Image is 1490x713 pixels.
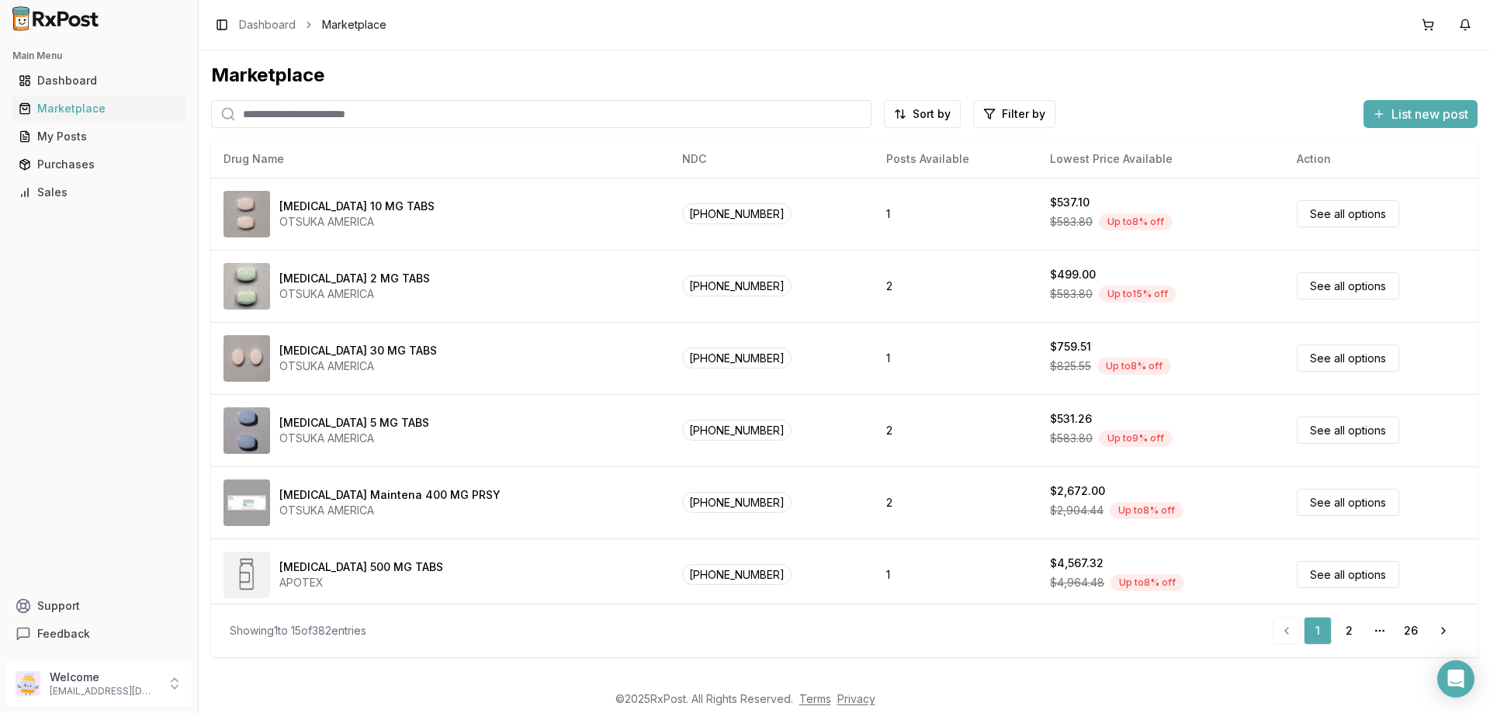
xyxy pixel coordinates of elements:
[682,275,792,296] span: [PHONE_NUMBER]
[279,214,435,230] div: OTSUKA AMERICA
[1050,214,1093,230] span: $583.80
[239,17,296,33] a: Dashboard
[1428,617,1459,645] a: Go to next page
[279,286,430,302] div: OTSUKA AMERICA
[1297,561,1399,588] a: See all options
[1050,339,1091,355] div: $759.51
[670,140,874,178] th: NDC
[50,685,158,697] p: [EMAIL_ADDRESS][DOMAIN_NAME]
[682,492,792,513] span: [PHONE_NUMBER]
[1099,430,1173,447] div: Up to 9 % off
[1099,213,1173,230] div: Up to 8 % off
[1038,140,1284,178] th: Lowest Price Available
[1335,617,1363,645] a: 2
[1097,358,1171,375] div: Up to 8 % off
[1304,617,1332,645] a: 1
[1050,286,1093,302] span: $583.80
[1050,358,1091,374] span: $825.55
[223,479,270,526] img: Abilify Maintena 400 MG PRSY
[874,178,1038,250] td: 1
[799,692,831,705] a: Terms
[230,623,366,639] div: Showing 1 to 15 of 382 entries
[1437,660,1474,697] div: Open Intercom Messenger
[6,96,192,121] button: Marketplace
[837,692,875,705] a: Privacy
[1050,556,1104,571] div: $4,567.32
[1297,489,1399,516] a: See all options
[223,407,270,454] img: Abilify 5 MG TABS
[1050,431,1093,446] span: $583.80
[1397,617,1425,645] a: 26
[874,322,1038,394] td: 1
[1364,100,1478,128] button: List new post
[223,191,270,237] img: Abilify 10 MG TABS
[1391,105,1468,123] span: List new post
[279,358,437,374] div: OTSUKA AMERICA
[279,503,501,518] div: OTSUKA AMERICA
[211,63,1478,88] div: Marketplace
[874,538,1038,611] td: 1
[211,140,670,178] th: Drug Name
[223,263,270,310] img: Abilify 2 MG TABS
[682,420,792,441] span: [PHONE_NUMBER]
[1110,502,1183,519] div: Up to 8 % off
[913,106,951,122] span: Sort by
[12,178,185,206] a: Sales
[1111,574,1184,591] div: Up to 8 % off
[12,123,185,151] a: My Posts
[682,564,792,585] span: [PHONE_NUMBER]
[1297,272,1399,299] a: See all options
[1297,200,1399,227] a: See all options
[12,151,185,178] a: Purchases
[19,101,179,116] div: Marketplace
[322,17,386,33] span: Marketplace
[37,626,90,642] span: Feedback
[1297,344,1399,372] a: See all options
[12,67,185,95] a: Dashboard
[884,100,961,128] button: Sort by
[19,157,179,172] div: Purchases
[682,348,792,369] span: [PHONE_NUMBER]
[1364,108,1478,123] a: List new post
[279,487,501,503] div: [MEDICAL_DATA] Maintena 400 MG PRSY
[6,180,192,205] button: Sales
[279,343,437,358] div: [MEDICAL_DATA] 30 MG TABS
[223,552,270,598] img: Abiraterone Acetate 500 MG TABS
[1050,267,1096,282] div: $499.00
[682,203,792,224] span: [PHONE_NUMBER]
[1050,483,1105,499] div: $2,672.00
[6,6,106,31] img: RxPost Logo
[1273,617,1459,645] nav: pagination
[279,559,443,575] div: [MEDICAL_DATA] 500 MG TABS
[19,129,179,144] div: My Posts
[6,152,192,177] button: Purchases
[874,466,1038,538] td: 2
[1050,575,1104,590] span: $4,964.48
[1050,195,1090,210] div: $537.10
[279,271,430,286] div: [MEDICAL_DATA] 2 MG TABS
[1002,106,1045,122] span: Filter by
[6,124,192,149] button: My Posts
[279,415,429,431] div: [MEDICAL_DATA] 5 MG TABS
[279,199,435,214] div: [MEDICAL_DATA] 10 MG TABS
[6,592,192,620] button: Support
[279,575,443,590] div: APOTEX
[19,73,179,88] div: Dashboard
[6,620,192,648] button: Feedback
[6,68,192,93] button: Dashboard
[973,100,1055,128] button: Filter by
[874,140,1038,178] th: Posts Available
[1284,140,1478,178] th: Action
[12,95,185,123] a: Marketplace
[1297,417,1399,444] a: See all options
[874,394,1038,466] td: 2
[1050,411,1092,427] div: $531.26
[874,250,1038,322] td: 2
[1099,286,1176,303] div: Up to 15 % off
[239,17,386,33] nav: breadcrumb
[16,671,40,696] img: User avatar
[12,50,185,62] h2: Main Menu
[279,431,429,446] div: OTSUKA AMERICA
[19,185,179,200] div: Sales
[50,670,158,685] p: Welcome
